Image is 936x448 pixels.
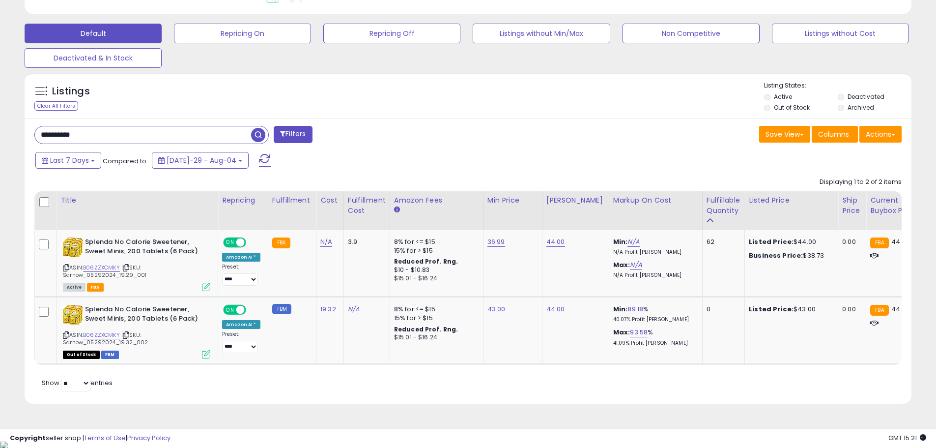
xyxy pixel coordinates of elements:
a: N/A [627,237,639,247]
span: 44 [891,237,900,246]
b: Business Price: [749,251,803,260]
b: Max: [613,328,630,337]
a: 36.99 [487,237,505,247]
small: Amazon Fees. [394,206,400,214]
a: 93.58 [630,328,648,337]
span: 44 [891,304,900,314]
div: [PERSON_NAME] [546,195,605,206]
button: Default [25,24,162,43]
span: All listings that are currently out of stock and unavailable for purchase on Amazon [63,351,100,359]
div: $10 - $10.83 [394,266,476,274]
button: Repricing Off [323,24,460,43]
button: Filters [274,126,312,143]
span: ON [224,239,236,247]
a: 43.00 [487,304,506,314]
a: B06ZZXCMKY [83,264,120,272]
div: 8% for <= $15 [394,305,476,314]
div: $15.01 - $16.24 [394,274,476,283]
small: FBA [870,305,888,316]
div: Fulfillable Quantity [707,195,740,216]
div: ASIN: [63,305,210,358]
img: 61gIl-pjsGL._SL40_.jpg [63,238,83,257]
span: | SKU: Sarnow_05292024_19.32_002 [63,331,148,346]
div: Displaying 1 to 2 of 2 items [820,178,902,187]
a: 44.00 [546,237,565,247]
b: Max: [613,260,630,269]
div: $44.00 [749,238,830,246]
div: Fulfillment [272,195,312,206]
label: Deactivated [848,92,884,101]
p: Listing States: [764,81,911,90]
label: Active [774,92,792,101]
b: Splenda No Calorie Sweetener, Sweet Minis, 200 Tablets (6 Pack) [85,238,204,258]
small: FBM [272,304,291,314]
div: 15% for > $15 [394,246,476,255]
th: The percentage added to the cost of goods (COGS) that forms the calculator for Min & Max prices. [609,191,702,230]
div: 3.9 [348,238,382,246]
div: Preset: [222,331,260,353]
div: Repricing [222,195,264,206]
span: ON [224,306,236,314]
button: Save View [759,126,810,143]
a: N/A [348,304,360,314]
p: N/A Profit [PERSON_NAME] [613,249,695,256]
span: Columns [818,129,849,139]
div: Listed Price [749,195,834,206]
div: Current Buybox Price [870,195,921,216]
b: Reduced Prof. Rng. [394,257,458,266]
div: % [613,305,695,323]
a: N/A [320,237,332,247]
a: 44.00 [546,304,565,314]
a: 19.32 [320,304,336,314]
span: Show: entries [42,378,113,388]
button: Listings without Min/Max [473,24,610,43]
img: 61gIl-pjsGL._SL40_.jpg [63,305,83,325]
b: Min: [613,304,628,314]
label: Out of Stock [774,103,810,112]
div: Clear All Filters [34,101,78,111]
span: FBA [87,283,104,292]
button: Last 7 Days [35,152,101,169]
button: Non Competitive [623,24,760,43]
b: Min: [613,237,628,246]
div: Min Price [487,195,538,206]
p: N/A Profit [PERSON_NAME] [613,272,695,279]
span: [DATE]-29 - Aug-04 [167,155,236,165]
div: Amazon Fees [394,195,479,206]
span: Last 7 Days [50,155,89,165]
div: Amazon AI * [222,253,260,262]
button: Repricing On [174,24,311,43]
strong: Copyright [10,433,46,443]
div: 15% for > $15 [394,314,476,323]
div: $38.73 [749,251,830,260]
div: Title [60,195,214,206]
div: $43.00 [749,305,830,314]
button: Deactivated & In Stock [25,48,162,68]
span: Compared to: [103,156,148,166]
small: FBA [272,238,290,248]
a: Terms of Use [84,433,126,443]
span: OFF [245,239,260,247]
div: Cost [320,195,340,206]
div: Ship Price [842,195,862,216]
h5: Listings [52,85,90,98]
a: N/A [630,260,642,270]
p: 41.09% Profit [PERSON_NAME] [613,340,695,347]
span: All listings currently available for purchase on Amazon [63,283,85,292]
b: Reduced Prof. Rng. [394,325,458,333]
div: Preset: [222,264,260,286]
span: FBM [101,351,119,359]
div: 0.00 [842,305,858,314]
label: Archived [848,103,874,112]
span: 2025-08-12 15:21 GMT [888,433,926,443]
b: Listed Price: [749,304,794,314]
div: $15.01 - $16.24 [394,333,476,342]
a: 89.18 [627,304,643,314]
a: Privacy Policy [127,433,170,443]
div: 8% for <= $15 [394,238,476,246]
button: [DATE]-29 - Aug-04 [152,152,249,169]
small: FBA [870,238,888,248]
div: % [613,328,695,346]
div: seller snap | | [10,434,170,443]
button: Columns [812,126,858,143]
